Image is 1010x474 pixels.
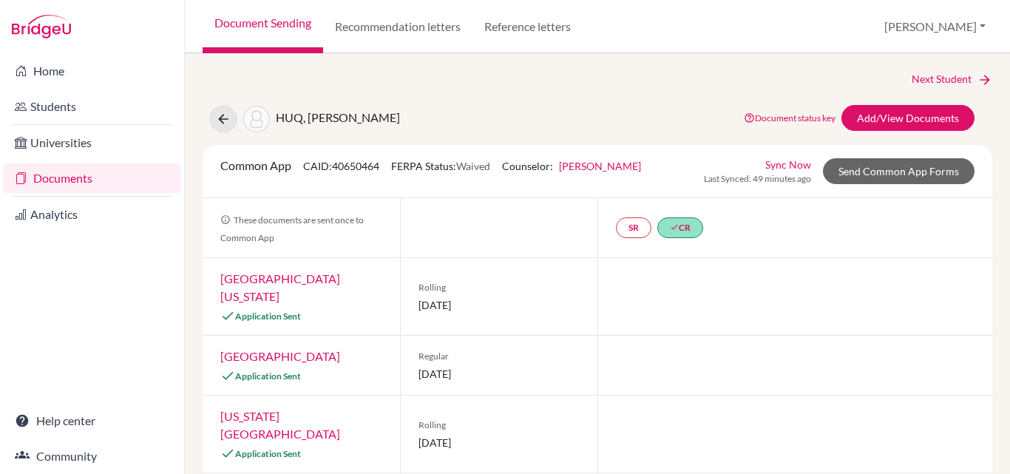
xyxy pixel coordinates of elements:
[3,163,181,193] a: Documents
[616,217,651,238] a: SR
[657,217,703,238] a: doneCR
[841,105,975,131] a: Add/View Documents
[418,281,580,294] span: Rolling
[276,110,400,124] span: HUQ, [PERSON_NAME]
[220,349,340,363] a: [GEOGRAPHIC_DATA]
[235,311,301,322] span: Application Sent
[418,366,580,382] span: [DATE]
[418,297,580,313] span: [DATE]
[220,214,364,243] span: These documents are sent once to Common App
[235,448,301,459] span: Application Sent
[559,160,641,172] a: [PERSON_NAME]
[391,160,490,172] span: FERPA Status:
[235,370,301,382] span: Application Sent
[12,15,71,38] img: Bridge-U
[220,409,340,441] a: [US_STATE][GEOGRAPHIC_DATA]
[418,350,580,363] span: Regular
[418,419,580,432] span: Rolling
[670,223,679,231] i: done
[878,13,992,41] button: [PERSON_NAME]
[502,160,641,172] span: Counselor:
[744,112,836,123] a: Document status key
[456,160,490,172] span: Waived
[704,172,811,186] span: Last Synced: 49 minutes ago
[303,160,379,172] span: CAID: 40650464
[3,441,181,471] a: Community
[3,200,181,229] a: Analytics
[912,71,992,87] a: Next Student
[3,128,181,158] a: Universities
[220,271,340,303] a: [GEOGRAPHIC_DATA][US_STATE]
[765,157,811,172] a: Sync Now
[823,158,975,184] a: Send Common App Forms
[3,56,181,86] a: Home
[220,158,291,172] span: Common App
[3,92,181,121] a: Students
[3,406,181,436] a: Help center
[418,435,580,450] span: [DATE]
